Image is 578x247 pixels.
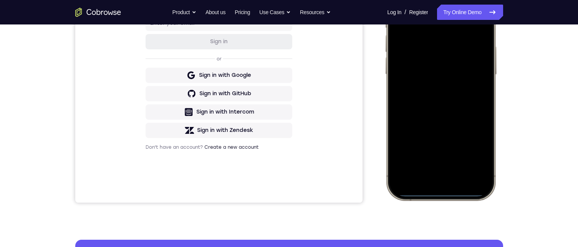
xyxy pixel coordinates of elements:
a: About us [206,5,225,20]
p: or [140,109,148,115]
button: Sign in with Intercom [70,158,217,173]
button: Sign in with Zendesk [70,176,217,192]
a: Go to the home page [75,8,121,17]
a: Register [409,5,428,20]
div: Sign in with Intercom [121,162,179,169]
p: Don't have an account? [70,198,217,204]
a: Log In [387,5,402,20]
button: Use Cases [259,5,291,20]
div: Sign in with Google [124,125,176,133]
button: Sign in with Google [70,121,217,136]
button: Resources [300,5,331,20]
a: Create a new account [129,198,183,203]
button: Sign in with GitHub [70,140,217,155]
a: Pricing [235,5,250,20]
div: Sign in with GitHub [124,143,176,151]
button: Product [172,5,196,20]
div: Sign in with Zendesk [122,180,178,188]
a: Try Online Demo [437,5,503,20]
span: / [405,8,406,17]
